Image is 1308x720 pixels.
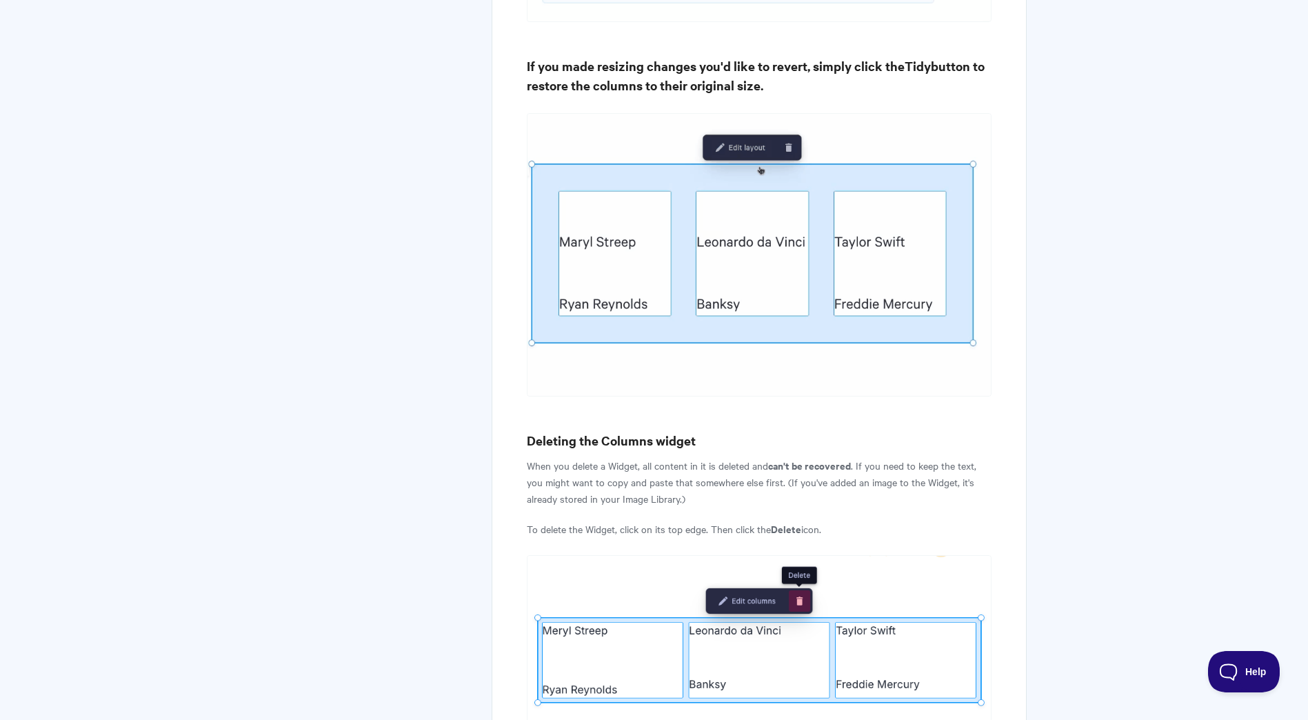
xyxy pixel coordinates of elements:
h3: Deleting the Columns widget [527,431,991,450]
b: Tidy [905,57,931,74]
p: To delete the Widget, click on its top edge. Then click the icon. [527,521,991,537]
img: file-5TdYv7ffkT.gif [527,113,991,397]
iframe: Toggle Customer Support [1208,651,1280,692]
strong: Delete [771,521,801,536]
h3: If you made resizing changes you'd like to revert, simply click the button to restore the columns... [527,57,991,95]
strong: can't be recovered [768,458,851,472]
p: When you delete a Widget, all content in it is deleted and . If you need to keep the text, you mi... [527,457,991,507]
